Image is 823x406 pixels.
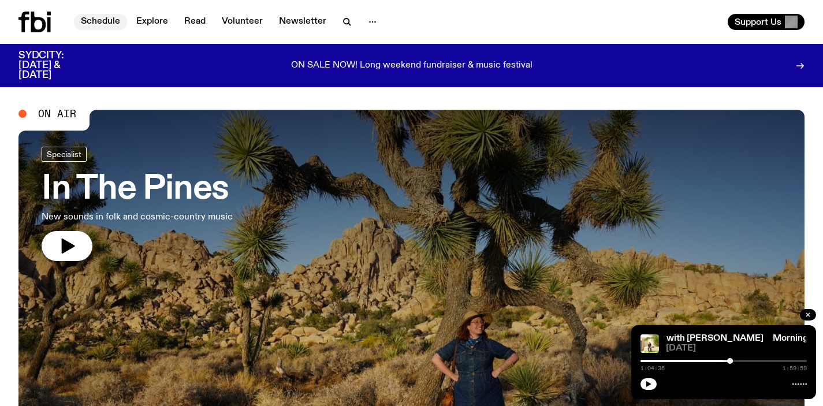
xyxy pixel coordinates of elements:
[728,14,805,30] button: Support Us
[42,147,87,162] a: Specialist
[42,210,233,224] p: New sounds in folk and cosmic-country music
[42,173,233,206] h3: In The Pines
[18,51,92,80] h3: SYDCITY: [DATE] & [DATE]
[735,17,781,27] span: Support Us
[666,344,807,353] span: [DATE]
[272,14,333,30] a: Newsletter
[783,366,807,371] span: 1:59:59
[640,366,665,371] span: 1:04:36
[74,14,127,30] a: Schedule
[177,14,213,30] a: Read
[129,14,175,30] a: Explore
[47,150,81,158] span: Specialist
[291,61,532,71] p: ON SALE NOW! Long weekend fundraiser & music festival
[38,109,76,119] span: On Air
[215,14,270,30] a: Volunteer
[476,334,764,343] a: Mornings with [PERSON_NAME] // Interview with [PERSON_NAME]
[42,147,233,261] a: In The PinesNew sounds in folk and cosmic-country music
